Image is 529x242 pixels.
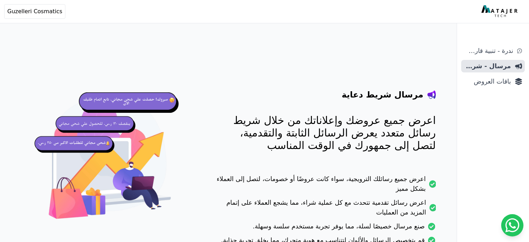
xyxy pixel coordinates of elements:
p: اعرض جميع عروضك وإعلاناتك من خلال شريط رسائل متعدد يعرض الرسائل الثابتة والتقدمية، لتصل إلى جمهور... [215,114,436,152]
button: Guzelleri Cosmatics [4,4,65,19]
img: hero [32,84,187,239]
li: اعرض رسائل تقدمية تتحدث مع كل عملية شراء، مما يشجع العملاء على إتمام المزيد من العمليات [215,198,436,221]
h4: مرسال شريط دعاية [342,89,423,100]
li: اعرض جميع رسائلك الترويجية، سواء كانت عروضًا أو خصومات، لتصل إلى العملاء بشكل مميز [215,174,436,198]
span: Guzelleri Cosmatics [7,7,62,16]
li: صنع مرسال خصيصًا لسلة، مما يوفر تجربة مستخدم سلسة وسهلة. [215,221,436,235]
span: ندرة - تنبية قارب علي النفاذ [464,46,513,56]
span: مرسال - شريط دعاية [464,61,511,71]
img: MatajerTech Logo [481,5,519,18]
span: باقات العروض [464,77,511,86]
